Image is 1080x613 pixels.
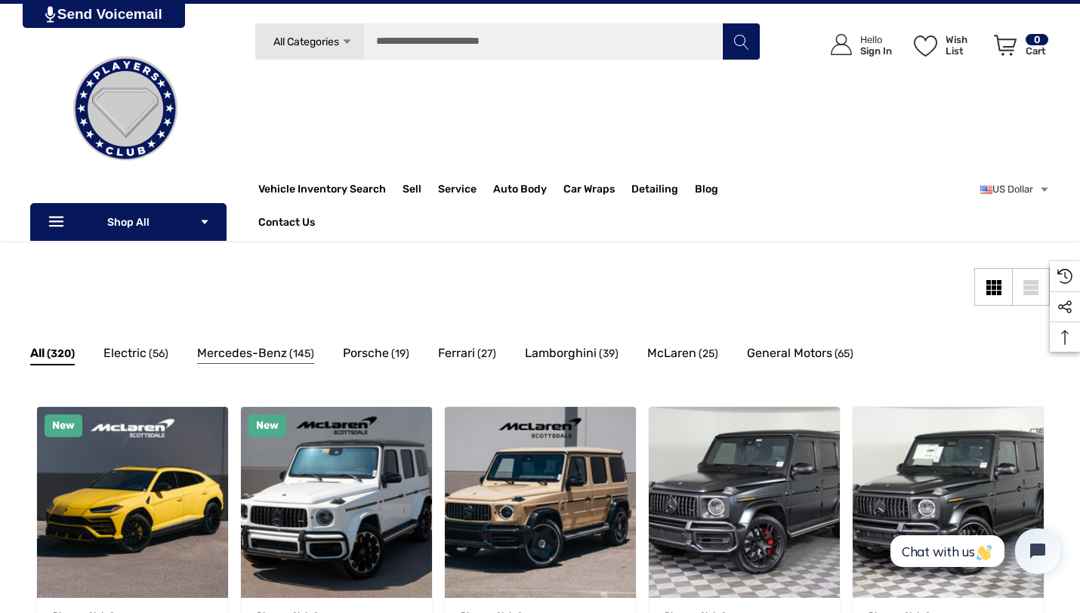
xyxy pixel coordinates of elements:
[747,343,832,363] span: General Motors
[403,183,421,199] span: Sell
[37,407,228,598] a: 2019 Lamborghini Urus VIN ZPBUA1ZL8KLA03403,$191,850.00
[525,343,597,363] span: Lamborghini
[355,575,445,605] button: Wishlist
[631,174,695,205] a: Detailing
[241,407,432,598] a: 2022 Mercedes-Benz G63 AMG 4MATIC VIN W1NYC7HJ4NX448751,$177,991.00
[53,575,143,605] button: Quick View
[438,343,475,363] span: Ferrari
[665,575,755,605] button: Quick View
[1012,268,1050,306] a: List View
[860,34,892,45] p: Hello
[438,183,477,199] span: Service
[1026,34,1048,45] p: 0
[343,343,409,368] a: Button Go To Sub Category Porsche
[377,585,440,596] span: Add to Wishlist
[273,35,338,48] span: All Categories
[785,585,847,596] span: Add to Wishlist
[438,174,493,205] a: Service
[438,343,496,368] a: Button Go To Sub Category Ferrari
[599,344,619,364] span: (39)
[559,575,649,605] button: Wishlist
[493,174,563,205] a: Auto Body
[649,407,840,598] img: For Sale: 2021 Mercedes-Benz G63 AMG VIN W1NYC7HJ9MX381336
[1026,45,1048,57] p: Cart
[483,586,529,596] span: Quick view
[763,575,853,605] button: Wishlist
[980,174,1050,205] a: USD
[50,33,201,184] img: Players Club | Cars For Sale
[813,19,899,71] a: Sign in
[341,36,353,48] svg: Icon Arrow Down
[853,407,1044,598] img: For Sale: 2025 Mercedes-Benz G63 AMG 4MATIC VIN W1NWH5AB7SX054656
[699,344,718,364] span: (25)
[279,586,326,596] span: Quick view
[47,214,69,231] svg: Icon Line
[343,343,389,363] span: Porsche
[151,575,241,605] button: Wishlist
[173,585,236,596] span: Add to Wishlist
[258,216,315,233] a: Contact Us
[403,174,438,205] a: Sell
[52,419,75,432] span: New
[37,407,228,598] img: For Sale: 2019 Lamborghini Urus VIN ZPBUA1ZL8KLA03403
[197,343,314,368] a: Button Go To Sub Category Mercedes-Benz
[1050,330,1080,345] svg: Top
[974,268,1012,306] a: Grid View
[445,407,636,598] img: For Sale: 2024 Mercedes-Benz G63 AMG 4MATIC VIN W1NYC7HJXRX502401
[255,23,364,60] a: All Categories Icon Arrow Down Icon Arrow Up
[45,6,55,23] img: PjwhLS0gR2VuZXJhdG9yOiBHcmF2aXQuaW8gLS0+PHN2ZyB4bWxucz0iaHR0cDovL3d3dy53My5vcmcvMjAwMC9zdmciIHhtb...
[907,19,987,71] a: Wish List Wish List
[835,344,853,364] span: (65)
[647,343,718,368] a: Button Go To Sub Category McLaren
[47,344,75,364] span: (320)
[461,575,551,605] button: Quick View
[493,183,547,199] span: Auto Body
[1057,300,1072,315] svg: Social Media
[869,575,959,605] button: Quick View
[860,45,892,57] p: Sign In
[890,586,937,596] span: Quick view
[989,585,1051,596] span: Add to Wishlist
[563,183,615,199] span: Car Wraps
[103,343,147,363] span: Electric
[289,344,314,364] span: (145)
[914,35,937,57] svg: Wish List
[75,586,122,596] span: Quick view
[30,203,227,241] p: Shop All
[563,174,631,205] a: Car Wraps
[581,585,643,596] span: Add to Wishlist
[747,343,853,368] a: Button Go To Sub Category General Motors
[391,344,409,364] span: (19)
[241,407,432,598] img: For Sale: 2022 Mercedes-Benz G63 AMG 4MATIC VIN W1NYC7HJ4NX448751
[525,343,619,368] a: Button Go To Sub Category Lamborghini
[631,183,678,199] span: Detailing
[687,586,733,596] span: Quick view
[722,23,760,60] button: Search
[647,343,696,363] span: McLaren
[197,343,287,363] span: Mercedes-Benz
[1057,269,1072,284] svg: Recently Viewed
[649,407,840,598] a: 2021 Mercedes-Benz G63 AMG VIN W1NYC7HJ9MX381336,$164,950.00
[257,575,347,605] button: Quick View
[987,19,1050,78] a: Cart with 0 items
[831,34,852,55] svg: Icon User Account
[199,217,210,227] svg: Icon Arrow Down
[30,343,45,363] span: All
[874,516,1073,587] iframe: Tidio Chat
[149,344,168,364] span: (56)
[103,343,168,368] a: Button Go To Sub Category Electric
[967,575,1057,605] button: Wishlist
[477,344,496,364] span: (27)
[445,407,636,598] a: 2024 Mercedes-Benz G63 AMG 4MATIC VIN W1NYC7HJXRX502401,$197,777.00
[258,183,386,199] a: Vehicle Inventory Search
[946,34,986,57] p: Wish List
[256,419,279,432] span: New
[994,35,1017,56] svg: Review Your Cart
[695,183,718,199] a: Blog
